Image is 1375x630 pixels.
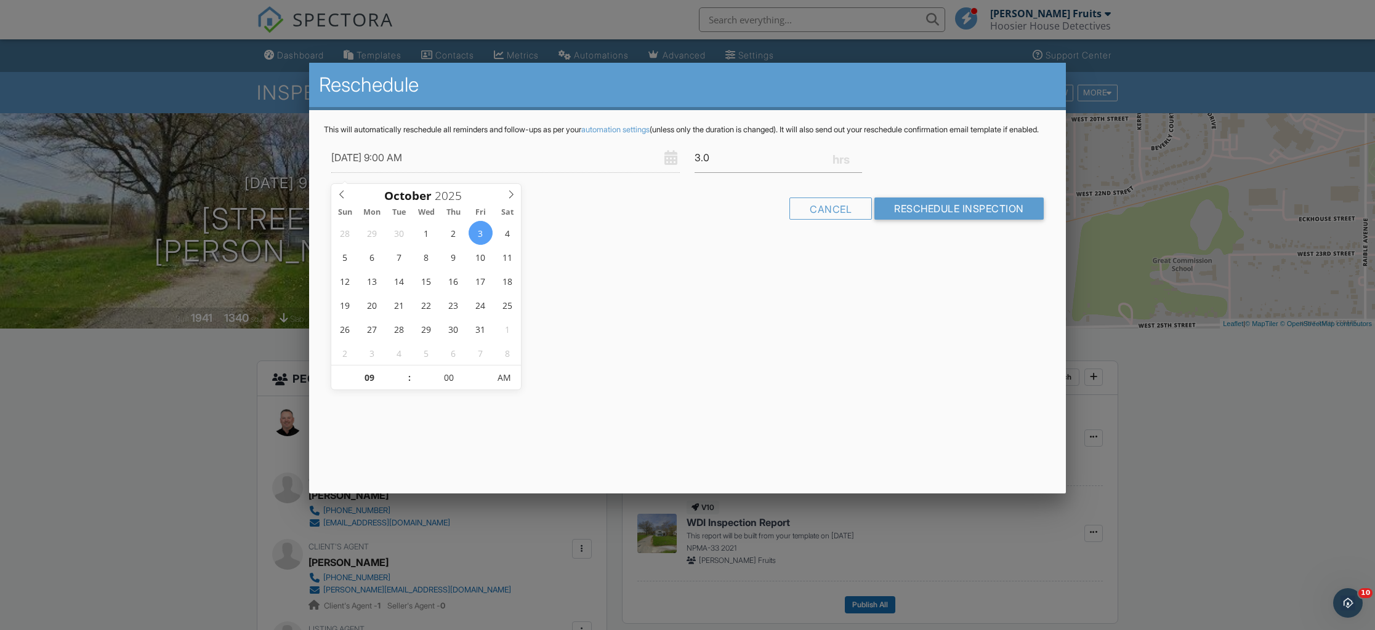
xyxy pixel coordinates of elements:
[333,245,357,269] span: October 5, 2025
[333,293,357,317] span: October 19, 2025
[324,125,1050,135] p: This will automatically reschedule all reminders and follow-ups as per your (unless only the dura...
[331,209,358,217] span: Sun
[442,341,466,365] span: November 6, 2025
[496,245,520,269] span: October 11, 2025
[494,209,521,217] span: Sat
[408,365,411,390] span: :
[360,269,384,293] span: October 13, 2025
[387,221,411,245] span: September 30, 2025
[469,269,493,293] span: October 17, 2025
[414,341,438,365] span: November 5, 2025
[387,245,411,269] span: October 7, 2025
[874,197,1044,220] input: Reschedule Inspection
[440,209,467,217] span: Thu
[385,209,413,217] span: Tue
[467,209,494,217] span: Fri
[496,341,520,365] span: November 8, 2025
[442,221,466,245] span: October 2, 2025
[333,221,357,245] span: September 28, 2025
[487,365,521,390] span: Click to toggle
[1358,588,1373,598] span: 10
[496,317,520,341] span: November 1, 2025
[581,125,650,134] a: automation settings
[360,221,384,245] span: September 29, 2025
[414,245,438,269] span: October 8, 2025
[414,293,438,317] span: October 22, 2025
[789,197,872,220] div: Cancel
[387,269,411,293] span: October 14, 2025
[333,317,357,341] span: October 26, 2025
[496,269,520,293] span: October 18, 2025
[414,317,438,341] span: October 29, 2025
[358,209,385,217] span: Mon
[333,269,357,293] span: October 12, 2025
[333,341,357,365] span: November 2, 2025
[442,317,466,341] span: October 30, 2025
[414,269,438,293] span: October 15, 2025
[469,221,493,245] span: October 3, 2025
[360,293,384,317] span: October 20, 2025
[496,221,520,245] span: October 4, 2025
[432,188,472,204] input: Scroll to increment
[360,317,384,341] span: October 27, 2025
[360,245,384,269] span: October 6, 2025
[496,293,520,317] span: October 25, 2025
[387,293,411,317] span: October 21, 2025
[411,365,487,390] input: Scroll to increment
[469,341,493,365] span: November 7, 2025
[319,73,1055,97] h2: Reschedule
[414,221,438,245] span: October 1, 2025
[469,317,493,341] span: October 31, 2025
[442,269,466,293] span: October 16, 2025
[384,190,432,202] span: Scroll to increment
[1333,588,1363,618] iframe: Intercom live chat
[442,293,466,317] span: October 23, 2025
[360,341,384,365] span: November 3, 2025
[387,341,411,365] span: November 4, 2025
[442,245,466,269] span: October 9, 2025
[469,293,493,317] span: October 24, 2025
[469,245,493,269] span: October 10, 2025
[413,209,440,217] span: Wed
[331,365,407,390] input: Scroll to increment
[387,317,411,341] span: October 28, 2025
